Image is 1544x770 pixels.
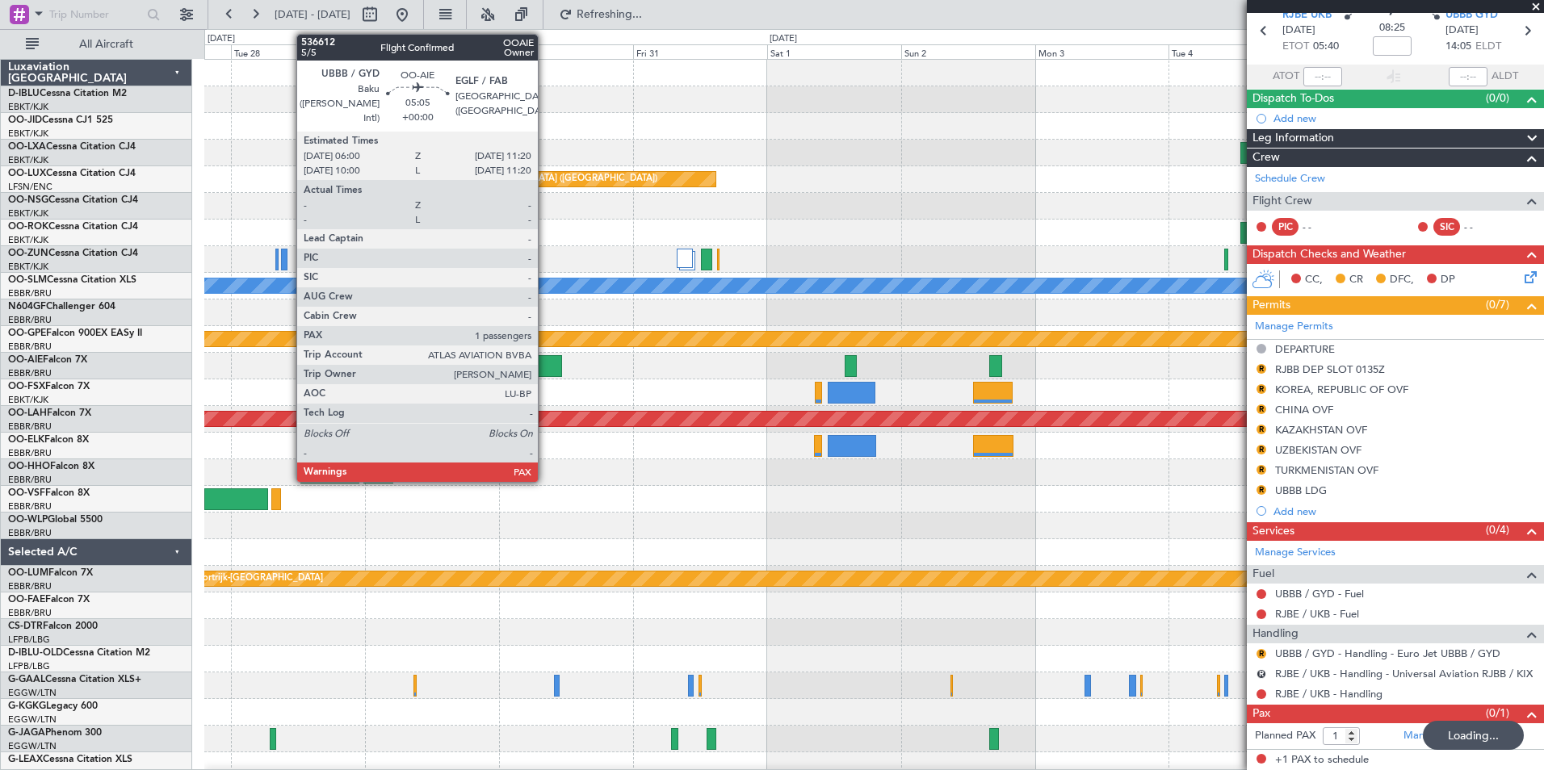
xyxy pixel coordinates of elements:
[1492,69,1518,85] span: ALDT
[8,115,42,125] span: OO-JID
[8,394,48,406] a: EBKT/KJK
[1275,342,1335,356] div: DEPARTURE
[1275,607,1359,621] a: RJBE / UKB - Fuel
[499,44,633,59] div: Thu 30
[8,462,94,471] a: OO-HHOFalcon 8X
[8,234,48,246] a: EBKT/KJK
[1252,129,1334,148] span: Leg Information
[1252,149,1280,167] span: Crew
[8,195,48,205] span: OO-NSG
[1313,39,1339,55] span: 05:40
[1305,272,1323,288] span: CC,
[42,39,170,50] span: All Aircraft
[8,462,50,471] span: OO-HHO
[8,607,52,619] a: EBBR/BRU
[1445,23,1479,39] span: [DATE]
[8,382,45,391] span: OO-FSX
[1403,728,1465,744] a: Manage PAX
[8,621,98,631] a: CS-DTRFalcon 2000
[1252,522,1294,541] span: Services
[1252,90,1334,108] span: Dispatch To-Dos
[1275,362,1385,376] div: RJBB DEP SLOT 0135Z
[1255,319,1333,335] a: Manage Permits
[8,435,44,445] span: OO-ELK
[1275,667,1533,680] a: RJBE / UKB - Handling - Universal Aviation RJBB / KIX
[1255,545,1336,561] a: Manage Services
[135,567,323,591] div: Planned Maint Kortrijk-[GEOGRAPHIC_DATA]
[1273,111,1536,125] div: Add new
[1273,504,1536,518] div: Add new
[8,701,46,711] span: G-KGKG
[8,755,132,764] a: G-LEAXCessna Citation XLS
[1475,39,1501,55] span: ELDT
[8,568,48,578] span: OO-LUM
[1275,687,1382,701] a: RJBE / UKB - Handling
[8,474,52,486] a: EBBR/BRU
[8,314,52,326] a: EBBR/BRU
[1275,443,1361,457] div: UZBEKISTAN OVF
[8,488,45,498] span: OO-VSF
[8,207,48,220] a: EBKT/KJK
[1275,647,1500,660] a: UBBB / GYD - Handling - Euro Jet UBBB / GYD
[8,142,136,152] a: OO-LXACessna Citation CJ4
[770,32,797,46] div: [DATE]
[1486,90,1509,107] span: (0/0)
[1282,7,1332,23] span: RJBE UKB
[1273,69,1299,85] span: ATOT
[8,128,48,140] a: EBKT/KJK
[576,9,644,20] span: Refreshing...
[8,89,127,98] a: D-IBLUCessna Citation M2
[8,648,150,658] a: D-IBLU-OLDCessna Citation M2
[365,44,499,59] div: Wed 29
[1252,705,1270,723] span: Pax
[275,7,350,22] span: [DATE] - [DATE]
[8,515,48,525] span: OO-WLP
[208,32,235,46] div: [DATE]
[8,515,103,525] a: OO-WLPGlobal 5500
[8,595,45,605] span: OO-FAE
[8,154,48,166] a: EBKT/KJK
[1275,403,1333,416] div: CHINA OVF
[1257,364,1266,374] button: R
[8,222,48,232] span: OO-ROK
[8,580,52,592] a: EBBR/BRU
[1275,587,1364,601] a: UBBB / GYD - Fuel
[8,648,63,658] span: D-IBLU-OLD
[8,675,45,684] span: G-GAAL
[8,728,102,738] a: G-JAGAPhenom 300
[8,408,47,418] span: OO-LAH
[8,488,90,498] a: OO-VSFFalcon 8X
[8,89,40,98] span: D-IBLU
[1303,67,1342,86] input: --:--
[231,44,365,59] div: Tue 28
[8,568,93,578] a: OO-LUMFalcon 7X
[1257,445,1266,454] button: R
[1272,218,1299,236] div: PIC
[1252,192,1312,211] span: Flight Crew
[1255,171,1325,187] a: Schedule Crew
[8,728,45,738] span: G-JAGA
[633,44,767,59] div: Fri 31
[1423,721,1524,750] div: Loading...
[1257,425,1266,434] button: R
[767,44,901,59] div: Sat 1
[8,527,52,539] a: EBBR/BRU
[8,382,90,391] a: OO-FSXFalcon 7X
[1390,272,1414,288] span: DFC,
[8,302,115,312] a: N604GFChallenger 604
[8,249,138,258] a: OO-ZUNCessna Citation CJ4
[1257,465,1266,475] button: R
[1486,296,1509,313] span: (0/7)
[8,195,138,205] a: OO-NSGCessna Citation CJ4
[8,341,52,353] a: EBBR/BRU
[8,621,43,631] span: CS-DTR
[403,167,657,191] div: Planned Maint [GEOGRAPHIC_DATA] ([GEOGRAPHIC_DATA])
[1464,220,1500,234] div: - -
[8,287,52,299] a: EBBR/BRU
[8,634,50,646] a: LFPB/LBG
[1257,669,1266,679] button: R
[18,31,175,57] button: All Aircraft
[8,435,89,445] a: OO-ELKFalcon 8X
[8,714,57,726] a: EGGW/LTN
[1445,7,1498,23] span: UBBB GYD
